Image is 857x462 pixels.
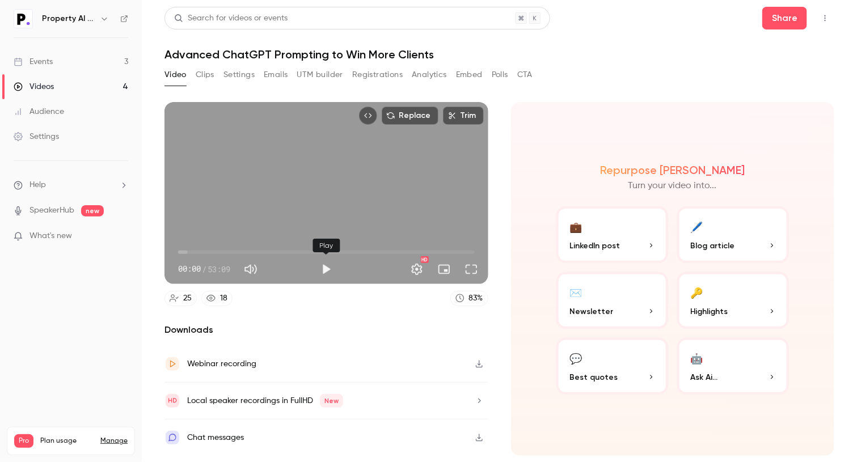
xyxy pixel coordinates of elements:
[164,48,834,61] h1: Advanced ChatGPT Prompting to Win More Clients
[691,240,735,252] span: Blog article
[40,436,94,446] span: Plan usage
[100,436,128,446] a: Manage
[164,291,197,306] a: 25
[201,291,233,306] a: 18
[164,323,488,337] h2: Downloads
[517,66,533,84] button: CTA
[492,66,508,84] button: Polls
[187,431,244,444] div: Chat messages
[570,283,582,301] div: ✉️
[433,258,455,281] button: Turn on miniplayer
[223,66,255,84] button: Settings
[816,9,834,27] button: Top Bar Actions
[469,293,483,304] div: 83 %
[29,179,46,191] span: Help
[570,371,618,383] span: Best quotes
[556,272,668,329] button: ✉️Newsletter
[14,434,33,448] span: Pro
[570,240,620,252] span: LinkedIn post
[315,258,337,281] button: Play
[677,272,789,329] button: 🔑Highlights
[14,56,53,67] div: Events
[320,394,343,408] span: New
[164,66,187,84] button: Video
[691,306,728,317] span: Highlights
[406,258,428,281] button: Settings
[14,179,128,191] li: help-dropdown-opener
[14,81,54,92] div: Videos
[239,258,262,281] button: Mute
[264,66,288,84] button: Emails
[208,263,230,275] span: 53:09
[570,306,614,317] span: Newsletter
[677,206,789,263] button: 🖊️Blog article
[81,205,104,217] span: new
[178,263,230,275] div: 00:00
[570,349,582,367] div: 💬
[762,7,807,29] button: Share
[412,66,447,84] button: Analytics
[556,338,668,395] button: 💬Best quotes
[570,218,582,235] div: 💼
[115,231,128,241] iframe: Noticeable Trigger
[14,106,64,117] div: Audience
[297,66,343,84] button: UTM builder
[352,66,403,84] button: Registrations
[187,357,256,371] div: Webinar recording
[691,349,703,367] div: 🤖
[382,107,438,125] button: Replace
[691,283,703,301] div: 🔑
[691,371,718,383] span: Ask Ai...
[691,218,703,235] div: 🖊️
[421,256,429,263] div: HD
[220,293,227,304] div: 18
[196,66,214,84] button: Clips
[14,131,59,142] div: Settings
[450,291,488,306] a: 83%
[628,179,717,193] p: Turn your video into...
[313,239,340,252] div: Play
[677,338,789,395] button: 🤖Ask Ai...
[29,230,72,242] span: What's new
[460,258,483,281] button: Full screen
[456,66,483,84] button: Embed
[187,394,343,408] div: Local speaker recordings in FullHD
[183,293,192,304] div: 25
[600,163,745,177] h2: Repurpose [PERSON_NAME]
[174,12,288,24] div: Search for videos or events
[359,107,377,125] button: Embed video
[556,206,668,263] button: 💼LinkedIn post
[29,205,74,217] a: SpeakerHub
[14,10,32,28] img: Property AI Tools
[202,263,206,275] span: /
[42,13,95,24] h6: Property AI Tools
[443,107,484,125] button: Trim
[178,263,201,275] span: 00:00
